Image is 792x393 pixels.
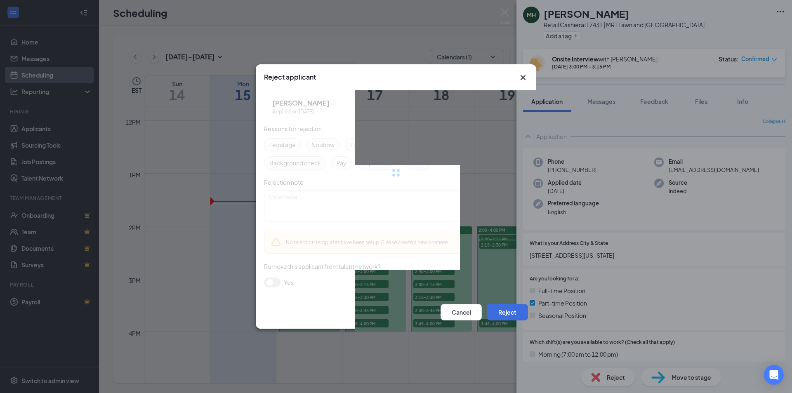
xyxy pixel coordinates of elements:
svg: Cross [518,73,528,82]
button: Cancel [441,304,482,320]
button: Reject [487,304,528,320]
button: Close [518,73,528,82]
h3: Reject applicant [264,73,316,82]
div: Open Intercom Messenger [764,365,784,385]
